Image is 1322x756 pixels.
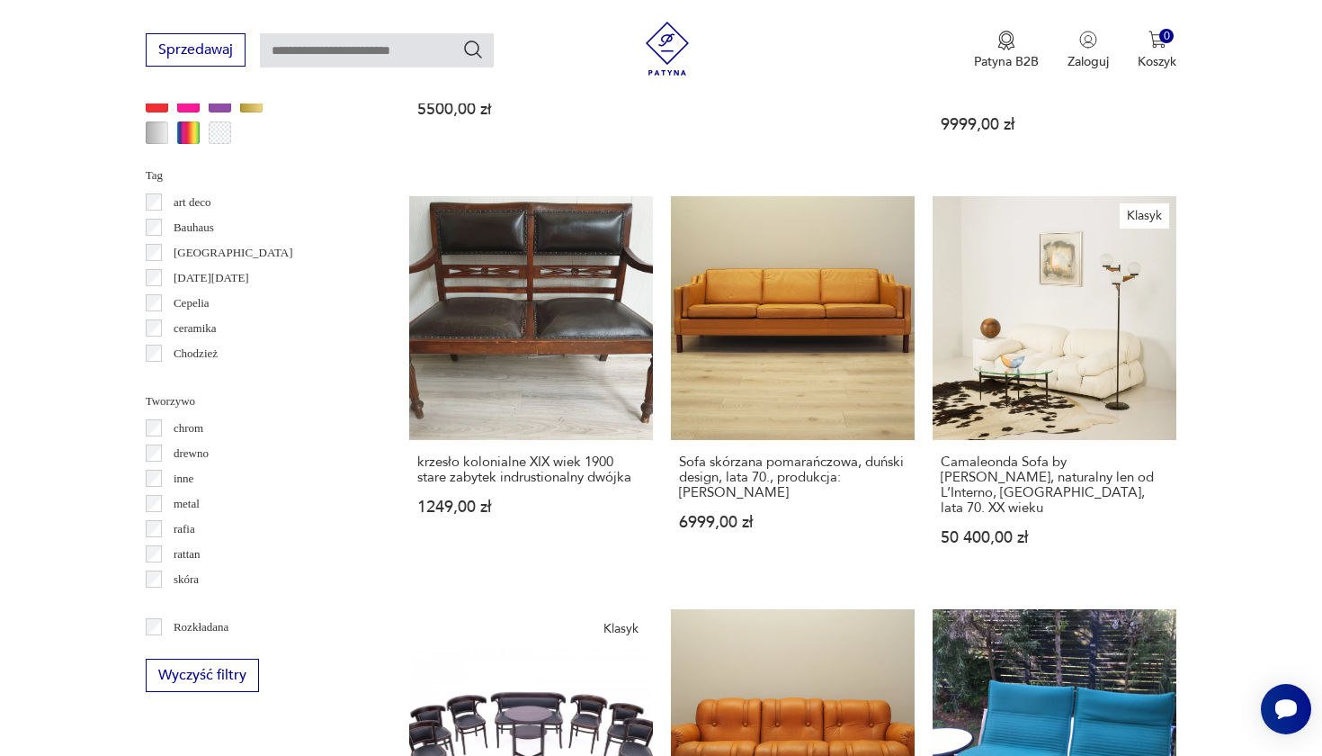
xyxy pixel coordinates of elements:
button: Sprzedawaj [146,33,246,67]
img: Ikona medalu [997,31,1015,50]
h3: krzesło kolonialne XIX wiek 1900 stare zabytek indrustionalny dwójka [417,454,645,485]
h3: Camaleonda Sofa by [PERSON_NAME], naturalny len od L’Interno, [GEOGRAPHIC_DATA], lata 70. XX wieku [941,454,1168,516]
p: drewno [174,444,209,463]
button: 0Koszyk [1138,31,1176,70]
p: art deco [174,193,211,212]
p: Tag [146,166,366,185]
p: Rozkładana [174,617,228,637]
p: inne [174,469,193,489]
p: 6999,00 zł [679,515,907,530]
p: Ćmielów [174,369,217,389]
p: Chodzież [174,344,218,364]
button: Wyczyść filtry [146,659,259,692]
p: chrom [174,418,203,438]
p: Tworzywo [146,391,366,411]
a: Sofa skórzana pomarańczowa, duński design, lata 70., produkcja: DaniaSofa skórzana pomarańczowa, ... [671,196,915,580]
p: 9999,00 zł [941,117,1168,132]
p: [DATE][DATE] [174,268,249,288]
h3: Sofa skórzana pomarańczowa, duński design, lata 70., produkcja: [PERSON_NAME] [679,454,907,500]
p: metal [174,494,200,514]
p: Koszyk [1138,53,1176,70]
p: Zaloguj [1067,53,1109,70]
p: ceramika [174,319,217,338]
a: krzesło kolonialne XIX wiek 1900 stare zabytek indrustionalny dwójkakrzesło kolonialne XIX wiek 1... [409,196,653,580]
a: KlasykCamaleonda Sofa by Mario Bellini, naturalny len od L’Interno, Włochy, lata 70. XX wiekuCama... [933,196,1176,580]
p: skóra [174,570,199,589]
button: Zaloguj [1067,31,1109,70]
p: 50 400,00 zł [941,530,1168,545]
p: tkanina [174,595,208,615]
div: 0 [1159,29,1175,44]
button: Patyna B2B [974,31,1039,70]
a: Sprzedawaj [146,45,246,58]
p: rafia [174,519,195,539]
img: Patyna - sklep z meblami i dekoracjami vintage [640,22,694,76]
p: 5500,00 zł [417,102,645,117]
p: [GEOGRAPHIC_DATA] [174,243,293,263]
img: Ikona koszyka [1148,31,1166,49]
p: Patyna B2B [974,53,1039,70]
p: Bauhaus [174,218,214,238]
p: rattan [174,544,201,564]
img: Ikonka użytkownika [1079,31,1097,49]
a: Ikona medaluPatyna B2B [974,31,1039,70]
button: Szukaj [462,39,484,60]
p: 1249,00 zł [417,499,645,515]
iframe: Smartsupp widget button [1261,684,1311,734]
p: Cepelia [174,293,210,313]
